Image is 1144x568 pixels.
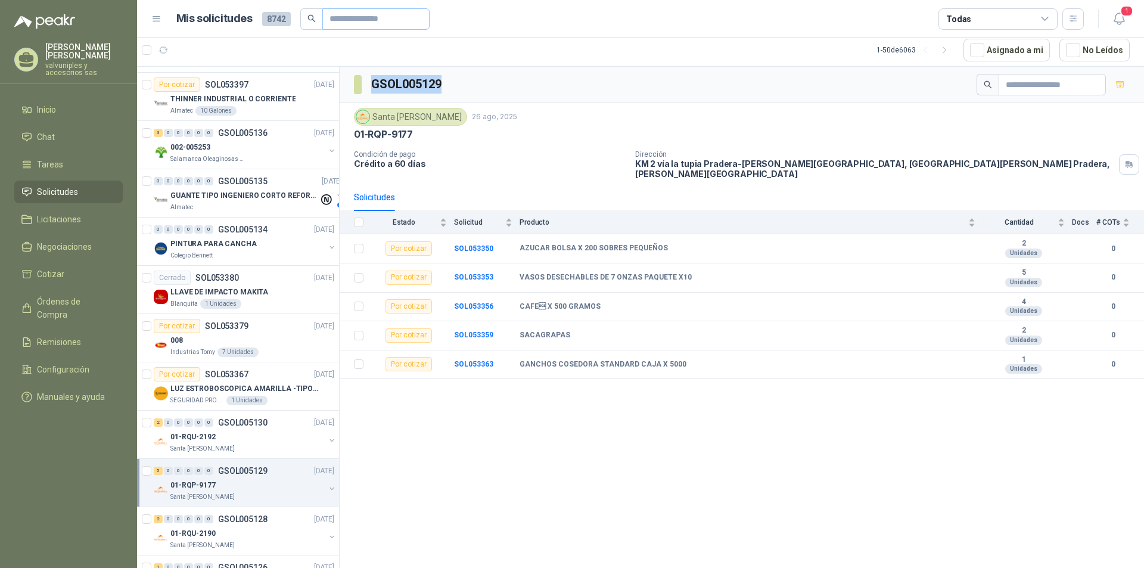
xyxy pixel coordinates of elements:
[170,251,213,260] p: Colegio Bennett
[1096,359,1130,370] b: 0
[164,467,173,475] div: 0
[205,80,248,89] p: SOL053397
[472,111,517,123] p: 26 ago, 2025
[184,177,193,185] div: 0
[170,528,216,539] p: 01-RQU-2190
[154,467,163,475] div: 5
[154,515,163,523] div: 2
[1108,8,1130,30] button: 1
[37,295,111,321] span: Órdenes de Compra
[170,347,215,357] p: Industrias Tomy
[45,43,123,60] p: [PERSON_NAME] [PERSON_NAME]
[314,224,334,235] p: [DATE]
[170,142,210,153] p: 002-005253
[983,355,1065,365] b: 1
[386,299,432,314] div: Por cotizar
[137,73,339,121] a: Por cotizarSOL053397[DATE] Company LogoTHINNER INDUSTRIAL O CORRIENTEAlmatec10 Galones
[37,185,78,198] span: Solicitudes
[1096,301,1130,312] b: 0
[164,129,173,137] div: 0
[154,129,163,137] div: 3
[154,483,168,497] img: Company Logo
[1005,306,1042,316] div: Unidades
[184,225,193,234] div: 0
[307,14,316,23] span: search
[963,39,1050,61] button: Asignado a mi
[314,465,334,477] p: [DATE]
[1005,336,1042,345] div: Unidades
[14,386,123,408] a: Manuales y ayuda
[1059,39,1130,61] button: No Leídos
[205,322,248,330] p: SOL053379
[354,159,626,169] p: Crédito a 60 días
[218,129,268,137] p: GSOL005136
[154,222,337,260] a: 0 0 0 0 0 0 GSOL005134[DATE] Company LogoPINTURA PARA CANCHAColegio Bennett
[635,150,1114,159] p: Dirección
[37,336,81,349] span: Remisiones
[194,129,203,137] div: 0
[1005,278,1042,287] div: Unidades
[520,360,686,370] b: GANCHOS COSEDORA STANDARD CAJA X 5000
[1120,5,1133,17] span: 1
[154,77,200,92] div: Por cotizar
[218,225,268,234] p: GSOL005134
[983,326,1065,336] b: 2
[37,268,64,281] span: Cotizar
[174,177,183,185] div: 0
[14,263,123,285] a: Cotizar
[218,515,268,523] p: GSOL005128
[154,512,337,550] a: 2 0 0 0 0 0 GSOL005128[DATE] Company Logo01-RQU-2190Santa [PERSON_NAME]
[520,244,668,253] b: AZUCAR BOLSA X 200 SOBRES PEQUEÑOS
[14,235,123,258] a: Negociaciones
[454,218,503,226] span: Solicitud
[520,211,983,234] th: Producto
[154,367,200,381] div: Por cotizar
[454,331,493,339] a: SOL053359
[314,369,334,380] p: [DATE]
[170,94,296,105] p: THINNER INDUSTRIAL O CORRIENTE
[45,62,123,76] p: valvuniples y accesorios sas
[154,418,163,427] div: 2
[386,271,432,285] div: Por cotizar
[205,370,248,378] p: SOL053367
[14,126,123,148] a: Chat
[170,480,216,491] p: 01-RQP-9177
[204,467,213,475] div: 0
[983,268,1065,278] b: 5
[154,174,344,212] a: 0 0 0 0 0 0 GSOL005135[DATE] Company LogoGUANTE TIPO INGENIERO CORTO REFORZADOAlmatec
[454,273,493,281] a: SOL053353
[314,128,334,139] p: [DATE]
[984,80,992,89] span: search
[204,177,213,185] div: 0
[371,211,454,234] th: Estado
[218,177,268,185] p: GSOL005135
[1096,330,1130,341] b: 0
[371,75,443,94] h3: GSOL005129
[154,386,168,401] img: Company Logo
[184,467,193,475] div: 0
[170,203,193,212] p: Almatec
[194,177,203,185] div: 0
[983,297,1065,307] b: 4
[14,153,123,176] a: Tareas
[194,515,203,523] div: 0
[1096,218,1120,226] span: # COTs
[170,383,319,395] p: LUZ ESTROBOSCOPICA AMARILLA -TIPO BALA
[386,357,432,371] div: Por cotizar
[314,272,334,284] p: [DATE]
[154,464,337,502] a: 5 0 0 0 0 0 GSOL005129[DATE] Company Logo01-RQP-9177Santa [PERSON_NAME]
[154,319,200,333] div: Por cotizar
[170,106,193,116] p: Almatec
[154,531,168,545] img: Company Logo
[154,225,163,234] div: 0
[218,467,268,475] p: GSOL005129
[983,239,1065,249] b: 2
[322,176,342,187] p: [DATE]
[454,302,493,311] b: SOL053356
[137,266,339,314] a: CerradoSOL053380[DATE] Company LogoLLAVE DE IMPACTO MAKITABlanquita1 Unidades
[170,444,235,454] p: Santa [PERSON_NAME]
[195,274,239,282] p: SOL053380
[170,238,257,250] p: PINTURA PARA CANCHA
[194,467,203,475] div: 0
